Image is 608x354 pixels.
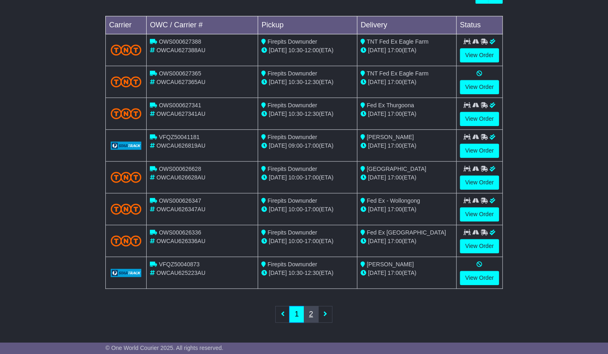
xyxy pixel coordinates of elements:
[261,78,354,86] div: - (ETA)
[156,111,205,117] span: OWCAU627341AU
[147,16,258,34] td: OWC / Carrier #
[111,269,141,277] img: GetCarrierServiceLogo
[367,102,414,108] span: Fed Ex Thurgoona
[305,47,319,53] span: 12:00
[388,206,402,212] span: 17:00
[269,206,287,212] span: [DATE]
[111,76,141,87] img: TNT_Domestic.png
[288,142,303,149] span: 09:00
[367,197,420,204] span: Fed Ex - Wollongong
[357,16,457,34] td: Delivery
[261,173,354,182] div: - (ETA)
[156,270,205,276] span: OWCAU625223AU
[361,173,453,182] div: (ETA)
[269,142,287,149] span: [DATE]
[267,166,317,172] span: Firepits Downunder
[368,142,386,149] span: [DATE]
[289,306,304,323] a: 1
[305,206,319,212] span: 17:00
[156,142,205,149] span: OWCAU626819AU
[388,142,402,149] span: 17:00
[111,44,141,55] img: TNT_Domestic.png
[460,48,499,62] a: View Order
[367,70,428,77] span: TNT Fed Ex Eagle Farm
[106,16,147,34] td: Carrier
[388,174,402,181] span: 17:00
[368,174,386,181] span: [DATE]
[367,166,426,172] span: [GEOGRAPHIC_DATA]
[267,197,317,204] span: Firepits Downunder
[159,134,200,140] span: VFQZ50041181
[156,174,205,181] span: OWCAU626628AU
[111,204,141,215] img: TNT_Domestic.png
[288,174,303,181] span: 10:00
[367,38,428,45] span: TNT Fed Ex Eagle Farm
[368,206,386,212] span: [DATE]
[460,80,499,94] a: View Order
[159,70,201,77] span: OWS000627365
[159,197,201,204] span: OWS000626347
[460,144,499,158] a: View Order
[388,79,402,85] span: 17:00
[361,78,453,86] div: (ETA)
[368,270,386,276] span: [DATE]
[305,270,319,276] span: 12:30
[305,142,319,149] span: 17:00
[460,112,499,126] a: View Order
[368,47,386,53] span: [DATE]
[305,111,319,117] span: 12:30
[361,110,453,118] div: (ETA)
[367,229,446,236] span: Fed Ex [GEOGRAPHIC_DATA]
[269,79,287,85] span: [DATE]
[159,38,201,45] span: OWS000627388
[269,238,287,244] span: [DATE]
[267,38,317,45] span: Firepits Downunder
[361,46,453,55] div: (ETA)
[258,16,357,34] td: Pickup
[288,206,303,212] span: 10:00
[305,238,319,244] span: 17:00
[261,269,354,277] div: - (ETA)
[288,79,303,85] span: 10:30
[111,142,141,150] img: GetCarrierServiceLogo
[361,269,453,277] div: (ETA)
[261,142,354,150] div: - (ETA)
[304,306,318,323] a: 2
[111,172,141,183] img: TNT_Domestic.png
[305,79,319,85] span: 12:30
[460,271,499,285] a: View Order
[368,111,386,117] span: [DATE]
[388,270,402,276] span: 17:00
[368,238,386,244] span: [DATE]
[388,238,402,244] span: 17:00
[261,110,354,118] div: - (ETA)
[156,47,205,53] span: OWCAU627388AU
[267,102,317,108] span: Firepits Downunder
[388,47,402,53] span: 17:00
[111,235,141,246] img: TNT_Domestic.png
[261,46,354,55] div: - (ETA)
[460,239,499,253] a: View Order
[156,79,205,85] span: OWCAU627365AU
[156,206,205,212] span: OWCAU626347AU
[361,142,453,150] div: (ETA)
[267,261,317,268] span: Firepits Downunder
[267,134,317,140] span: Firepits Downunder
[159,166,201,172] span: OWS000626628
[367,261,414,268] span: [PERSON_NAME]
[159,261,200,268] span: VFQZ50040873
[368,79,386,85] span: [DATE]
[111,108,141,119] img: TNT_Domestic.png
[367,134,414,140] span: [PERSON_NAME]
[261,237,354,246] div: - (ETA)
[269,47,287,53] span: [DATE]
[361,205,453,214] div: (ETA)
[269,270,287,276] span: [DATE]
[267,70,317,77] span: Firepits Downunder
[159,229,201,236] span: OWS000626336
[156,238,205,244] span: OWCAU626336AU
[288,238,303,244] span: 10:00
[269,111,287,117] span: [DATE]
[261,205,354,214] div: - (ETA)
[288,47,303,53] span: 10:30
